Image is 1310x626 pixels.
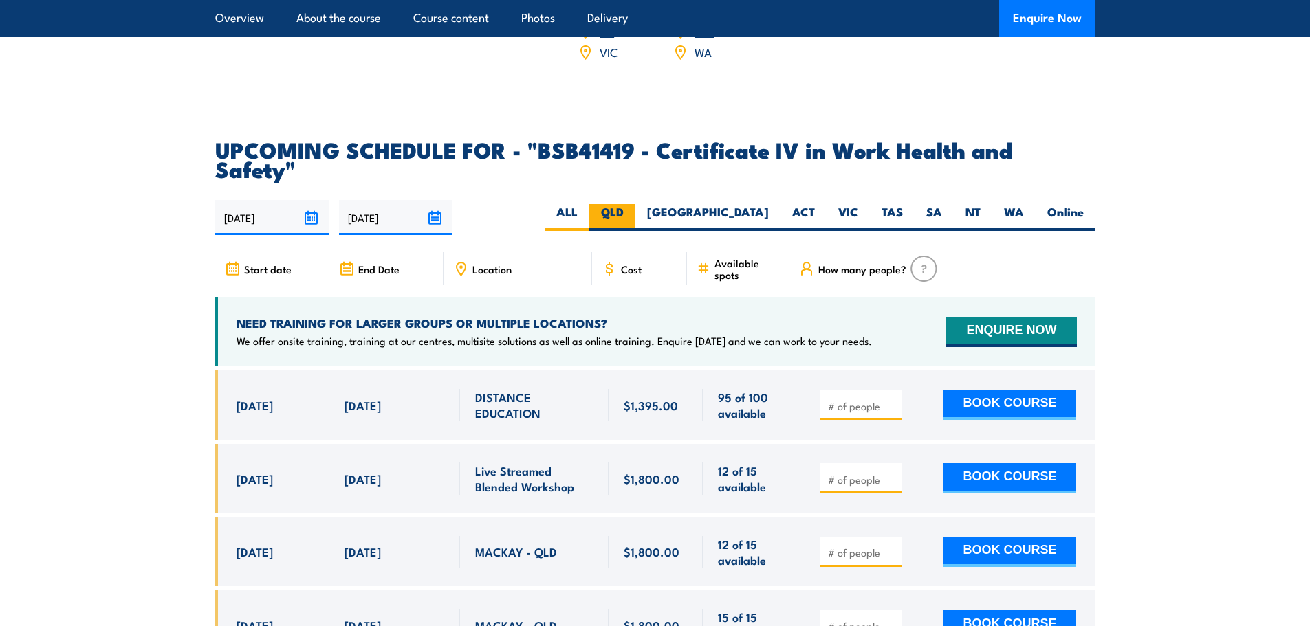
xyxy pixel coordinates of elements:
[780,204,827,231] label: ACT
[714,257,780,280] span: Available spots
[827,204,870,231] label: VIC
[475,389,593,421] span: DISTANCE EDUCATION
[718,389,790,421] span: 95 of 100 available
[992,204,1036,231] label: WA
[339,200,452,235] input: To date
[915,204,954,231] label: SA
[718,462,790,495] span: 12 of 15 available
[954,204,992,231] label: NT
[472,263,512,275] span: Location
[828,473,897,487] input: # of people
[624,397,678,413] span: $1,395.00
[237,315,872,331] h4: NEED TRAINING FOR LARGER GROUPS OR MULTIPLE LOCATIONS?
[818,263,906,275] span: How many people?
[345,544,381,559] span: [DATE]
[475,462,593,495] span: Live Streamed Blended Workshop
[600,43,618,60] a: VIC
[244,263,292,275] span: Start date
[237,471,273,487] span: [DATE]
[943,390,1076,420] button: BOOK COURSE
[475,544,557,559] span: MACKAY - QLD
[695,43,712,60] a: WA
[943,463,1076,493] button: BOOK COURSE
[237,397,273,413] span: [DATE]
[1036,204,1095,231] label: Online
[237,334,872,348] p: We offer onsite training, training at our centres, multisite solutions as well as online training...
[621,263,642,275] span: Cost
[718,536,790,568] span: 12 of 15 available
[215,139,1095,178] h2: UPCOMING SCHEDULE FOR - "BSB41419 - Certificate IV in Work Health and Safety"
[943,537,1076,567] button: BOOK COURSE
[828,546,897,559] input: # of people
[635,204,780,231] label: [GEOGRAPHIC_DATA]
[345,471,381,487] span: [DATE]
[624,471,679,487] span: $1,800.00
[828,399,897,413] input: # of people
[589,204,635,231] label: QLD
[215,200,329,235] input: From date
[870,204,915,231] label: TAS
[237,544,273,559] span: [DATE]
[624,544,679,559] span: $1,800.00
[345,397,381,413] span: [DATE]
[545,204,589,231] label: ALL
[358,263,400,275] span: End Date
[946,317,1076,347] button: ENQUIRE NOW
